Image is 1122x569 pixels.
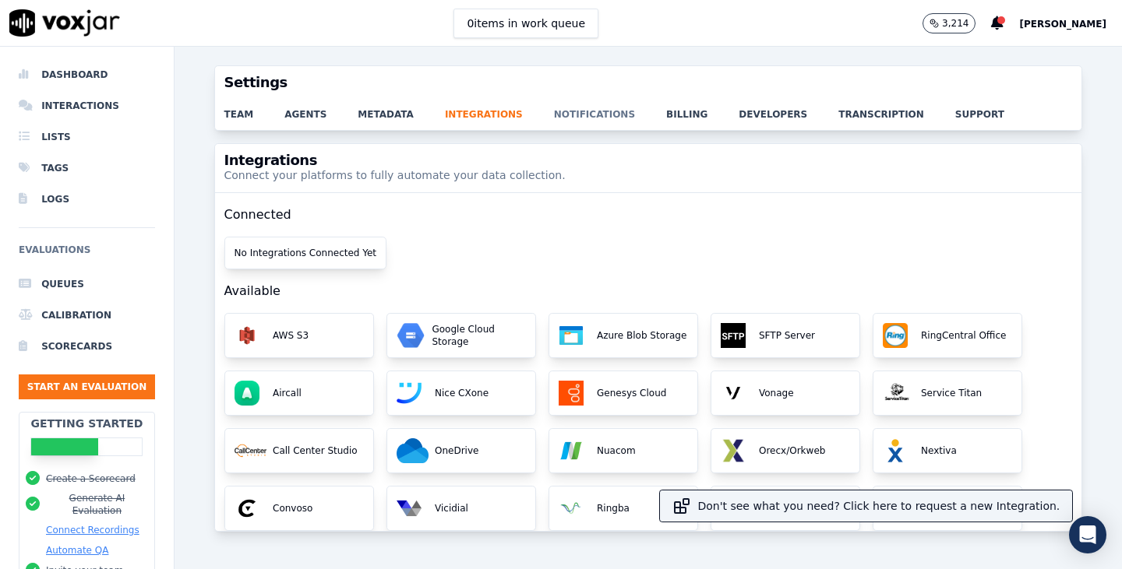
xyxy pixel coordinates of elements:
p: Google Cloud Storage [425,323,525,348]
h3: Settings [224,76,1073,90]
button: 0items in work queue [453,9,598,38]
p: OneDrive [429,444,478,457]
p: Aircall [266,387,302,399]
p: Connect your platforms to fully automate your data collection. [224,167,566,183]
img: Nextiva [883,438,908,463]
a: notifications [554,99,666,121]
p: Orecx/Orkweb [753,444,825,457]
p: Nuacom [591,444,636,457]
img: Vonage [721,381,746,406]
button: Don't see what you need? Click here to request a new Integration. [660,490,1072,522]
a: support [955,99,1036,121]
img: Call Center Studio [235,438,267,463]
h2: Connected [224,193,1073,237]
img: RingCentral Office [883,323,908,348]
img: AWS S3 [235,323,259,348]
a: Calibration [19,300,155,331]
button: [PERSON_NAME] [1019,14,1122,33]
img: SFTP Server [721,323,746,348]
p: Service Titan [915,387,982,399]
a: transcription [838,99,955,121]
a: Queues [19,269,155,300]
button: Connect Recordings [46,524,139,536]
a: agents [284,99,358,121]
h2: Getting Started [30,416,143,431]
a: team [224,99,285,121]
img: Service Titan [883,381,911,406]
p: Nextiva [915,444,957,457]
a: Tags [19,153,155,184]
p: Azure Blob Storage [591,329,686,342]
a: metadata [358,99,445,121]
img: Orecx/Orkweb [721,438,746,463]
div: No Integrations Connected Yet [225,237,386,269]
img: Aircall [235,381,259,406]
a: Lists [19,121,155,153]
div: Open Intercom Messenger [1069,516,1106,553]
p: Call Center Studio [266,444,358,457]
p: 3,214 [942,17,969,30]
a: Logs [19,184,155,215]
span: [PERSON_NAME] [1019,19,1106,30]
img: Nice CXone [397,381,422,406]
img: Azure Blob Storage [559,323,584,348]
img: Genesys Cloud [559,381,584,406]
a: Scorecards [19,331,155,362]
h6: Evaluations [19,241,155,269]
p: AWS S3 [266,329,309,342]
button: 3,214 [923,13,991,33]
img: OneDrive [397,438,429,463]
img: voxjar logo [9,9,120,37]
a: Dashboard [19,59,155,90]
a: billing [666,99,739,121]
a: Interactions [19,90,155,121]
a: developers [739,99,838,121]
button: Create a Scorecard [46,472,136,485]
a: integrations [445,99,554,121]
p: RingCentral Office [915,329,1006,342]
p: Nice CXone [429,387,489,399]
h3: Integrations [224,153,566,167]
button: Automate QA [46,544,108,557]
img: Nuacom [559,438,584,463]
p: Genesys Cloud [591,387,666,399]
img: Google Cloud Storage [397,323,425,348]
button: Start an Evaluation [19,374,155,399]
p: SFTP Server [753,329,815,342]
button: Generate AI Evaluation [46,492,148,517]
button: 3,214 [923,13,976,33]
h2: Available [224,269,1073,313]
p: Vonage [753,387,794,399]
